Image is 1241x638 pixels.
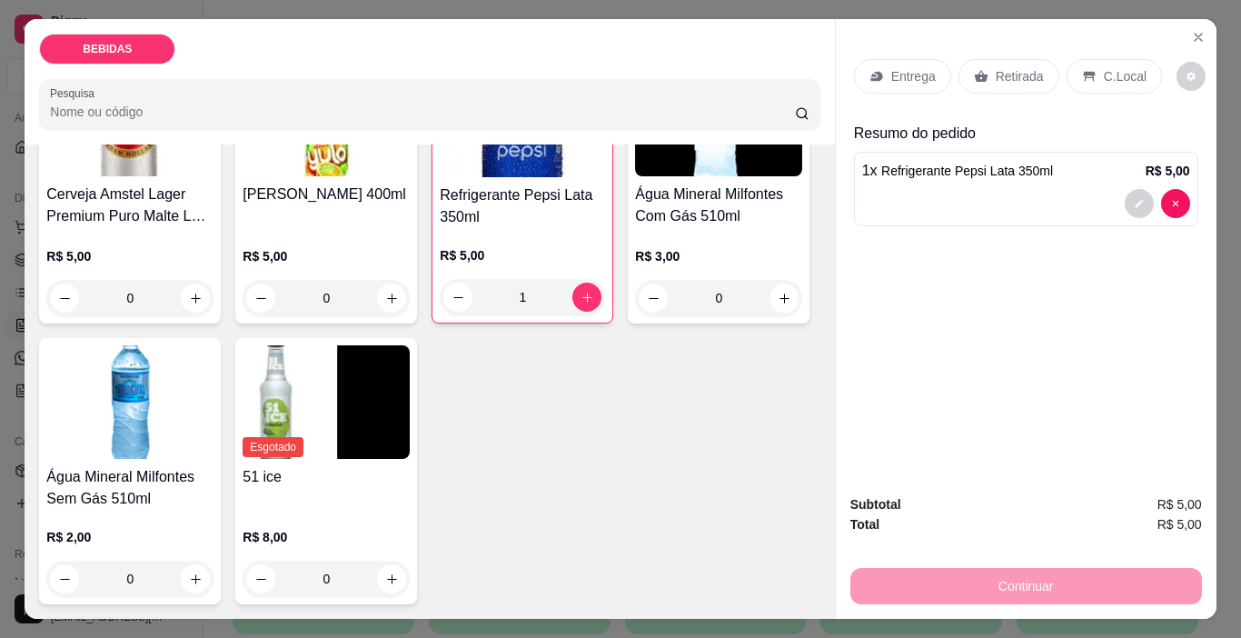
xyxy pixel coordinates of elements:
button: increase-product-quantity [181,564,210,593]
h4: [PERSON_NAME] 400ml [243,184,410,205]
button: decrease-product-quantity [246,284,275,313]
button: decrease-product-quantity [1125,189,1154,218]
h4: Refrigerante Pepsi Lata 350ml [440,184,605,228]
h4: Água Mineral Milfontes Com Gás 510ml [635,184,802,227]
p: R$ 8,00 [243,528,410,546]
p: R$ 3,00 [635,247,802,265]
button: decrease-product-quantity [50,284,79,313]
p: R$ 5,00 [1146,162,1190,180]
p: R$ 5,00 [440,246,605,264]
button: decrease-product-quantity [1161,189,1190,218]
h4: 51 ice [243,466,410,488]
button: increase-product-quantity [377,564,406,593]
p: 1 x [862,160,1053,182]
button: decrease-product-quantity [639,284,668,313]
h4: Água Mineral Milfontes Sem Gás 510ml [46,466,213,510]
span: R$ 5,00 [1157,494,1202,514]
button: decrease-product-quantity [246,564,275,593]
img: product-image [243,345,410,459]
p: BEBIDAS [83,42,132,56]
span: R$ 5,00 [1157,514,1202,534]
span: Refrigerante Pepsi Lata 350ml [881,164,1053,178]
button: decrease-product-quantity [1176,62,1206,91]
button: increase-product-quantity [572,283,601,312]
p: C.Local [1104,67,1147,85]
h4: Cerveja Amstel Lager Premium Puro Malte Lata 350ml [46,184,213,227]
p: Entrega [891,67,936,85]
label: Pesquisa [50,85,101,101]
button: increase-product-quantity [769,284,799,313]
input: Pesquisa [50,103,795,121]
button: decrease-product-quantity [443,283,472,312]
button: decrease-product-quantity [50,564,79,593]
p: R$ 5,00 [46,247,213,265]
p: Retirada [996,67,1044,85]
strong: Subtotal [850,497,901,512]
p: Resumo do pedido [854,123,1198,145]
button: Close [1184,23,1213,52]
button: increase-product-quantity [377,284,406,313]
span: Esgotado [243,437,303,457]
strong: Total [850,517,879,532]
button: increase-product-quantity [181,284,210,313]
p: R$ 5,00 [243,247,410,265]
img: product-image [46,345,213,459]
p: R$ 2,00 [46,528,213,546]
